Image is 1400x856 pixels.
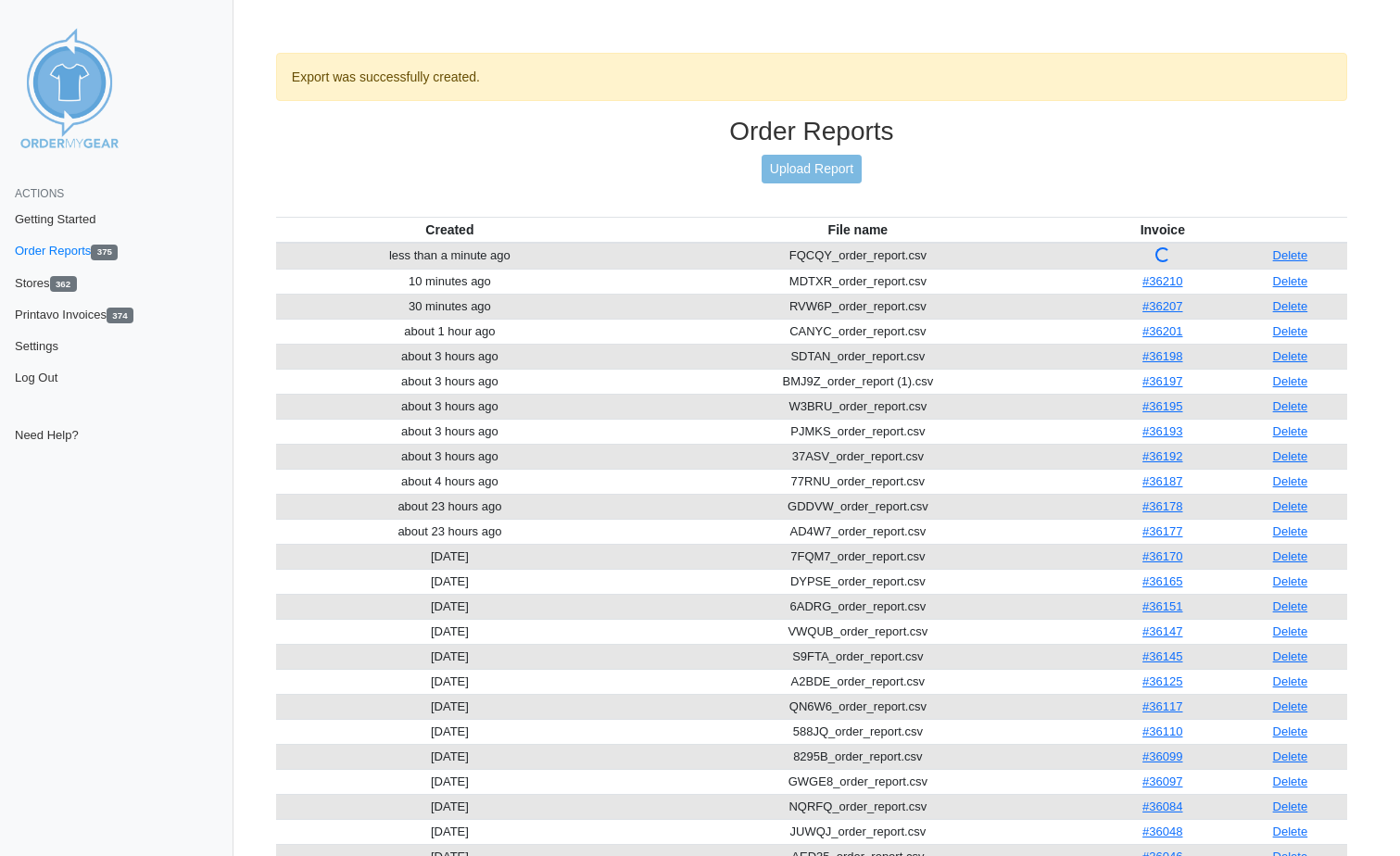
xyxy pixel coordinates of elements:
a: #36145 [1142,649,1182,663]
a: Delete [1273,349,1308,363]
a: Delete [1273,624,1308,638]
a: #36117 [1142,699,1182,713]
td: BMJ9Z_order_report (1).csv [624,369,1092,394]
td: about 3 hours ago [276,344,624,369]
a: #36192 [1142,449,1182,463]
th: File name [624,217,1092,243]
a: #36193 [1142,424,1182,438]
td: [DATE] [276,619,624,644]
a: #36187 [1142,474,1182,488]
td: about 3 hours ago [276,394,624,419]
td: [DATE] [276,644,624,669]
td: [DATE] [276,569,624,594]
a: #36110 [1142,724,1182,738]
a: #36147 [1142,624,1182,638]
h3: Order Reports [276,116,1347,147]
td: about 1 hour ago [276,319,624,344]
a: #36207 [1142,299,1182,313]
a: #36210 [1142,274,1182,288]
a: Delete [1273,524,1308,538]
a: #36170 [1142,549,1182,563]
a: Delete [1273,299,1308,313]
a: Delete [1273,449,1308,463]
a: Delete [1273,649,1308,663]
a: #36165 [1142,574,1182,588]
td: 30 minutes ago [276,294,624,319]
td: [DATE] [276,819,624,844]
a: #36201 [1142,324,1182,338]
a: Delete [1273,274,1308,288]
td: [DATE] [276,769,624,794]
td: [DATE] [276,669,624,694]
td: 6ADRG_order_report.csv [624,594,1092,619]
a: Delete [1273,799,1308,813]
td: PJMKS_order_report.csv [624,419,1092,444]
a: #36099 [1142,749,1182,763]
span: 362 [50,276,77,292]
a: Delete [1273,474,1308,488]
td: about 23 hours ago [276,519,624,544]
td: GDDVW_order_report.csv [624,494,1092,519]
span: 374 [107,308,133,323]
a: #36151 [1142,599,1182,613]
td: [DATE] [276,544,624,569]
td: A2BDE_order_report.csv [624,669,1092,694]
a: Delete [1273,774,1308,788]
a: Delete [1273,399,1308,413]
a: Delete [1273,549,1308,563]
a: Delete [1273,674,1308,688]
a: Delete [1273,825,1308,838]
td: MDTXR_order_report.csv [624,269,1092,294]
td: GWGE8_order_report.csv [624,769,1092,794]
a: Delete [1273,724,1308,738]
td: 8295B_order_report.csv [624,744,1092,769]
td: about 23 hours ago [276,494,624,519]
td: FQCQY_order_report.csv [624,243,1092,270]
a: Delete [1273,424,1308,438]
td: S9FTA_order_report.csv [624,644,1092,669]
a: #36084 [1142,799,1182,813]
a: Delete [1273,574,1308,588]
a: #36048 [1142,825,1182,838]
td: JUWQJ_order_report.csv [624,819,1092,844]
a: Delete [1273,499,1308,513]
td: NQRFQ_order_report.csv [624,794,1092,819]
th: Created [276,217,624,243]
td: 37ASV_order_report.csv [624,444,1092,469]
td: RVW6P_order_report.csv [624,294,1092,319]
td: 7FQM7_order_report.csv [624,544,1092,569]
td: SDTAN_order_report.csv [624,344,1092,369]
td: about 3 hours ago [276,419,624,444]
td: 77RNU_order_report.csv [624,469,1092,494]
td: [DATE] [276,594,624,619]
a: #36178 [1142,499,1182,513]
td: [DATE] [276,744,624,769]
td: CANYC_order_report.csv [624,319,1092,344]
td: VWQUB_order_report.csv [624,619,1092,644]
div: Export was successfully created. [276,53,1347,101]
a: #36197 [1142,374,1182,388]
td: [DATE] [276,794,624,819]
th: Invoice [1092,217,1233,243]
a: #36198 [1142,349,1182,363]
a: Delete [1273,749,1308,763]
span: 375 [91,245,118,260]
td: DYPSE_order_report.csv [624,569,1092,594]
a: Delete [1273,599,1308,613]
a: #36177 [1142,524,1182,538]
td: 10 minutes ago [276,269,624,294]
a: Delete [1273,374,1308,388]
td: less than a minute ago [276,243,624,270]
a: #36195 [1142,399,1182,413]
a: #36097 [1142,774,1182,788]
td: [DATE] [276,694,624,719]
td: 588JQ_order_report.csv [624,719,1092,744]
td: AD4W7_order_report.csv [624,519,1092,544]
span: Actions [15,187,64,200]
a: Delete [1273,699,1308,713]
td: about 3 hours ago [276,444,624,469]
td: about 3 hours ago [276,369,624,394]
td: [DATE] [276,719,624,744]
td: about 4 hours ago [276,469,624,494]
a: Delete [1273,248,1308,262]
